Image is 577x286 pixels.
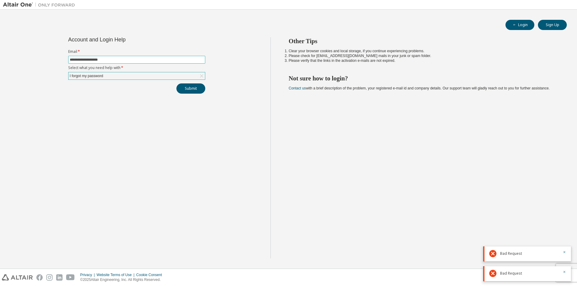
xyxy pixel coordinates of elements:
img: facebook.svg [36,274,43,281]
img: youtube.svg [66,274,75,281]
p: © 2025 Altair Engineering, Inc. All Rights Reserved. [80,277,166,282]
img: Altair One [3,2,78,8]
span: Bad Request [500,251,522,256]
button: Login [505,20,534,30]
h2: Other Tips [289,37,556,45]
div: Privacy [80,272,96,277]
img: linkedin.svg [56,274,63,281]
li: Clear your browser cookies and local storage, if you continue experiencing problems. [289,49,556,53]
h2: Not sure how to login? [289,74,556,82]
img: instagram.svg [46,274,53,281]
div: Cookie Consent [136,272,165,277]
img: altair_logo.svg [2,274,33,281]
li: Please check for [EMAIL_ADDRESS][DOMAIN_NAME] mails in your junk or spam folder. [289,53,556,58]
a: Contact us [289,86,306,90]
span: with a brief description of the problem, your registered e-mail id and company details. Our suppo... [289,86,550,90]
span: Bad Request [500,271,522,276]
label: Email [68,49,205,54]
button: Submit [176,83,205,94]
button: Sign Up [538,20,567,30]
div: Account and Login Help [68,37,178,42]
label: Select what you need help with [68,65,205,70]
div: I forgot my password [69,72,205,80]
li: Please verify that the links in the activation e-mails are not expired. [289,58,556,63]
div: I forgot my password [69,73,104,79]
div: Website Terms of Use [96,272,136,277]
